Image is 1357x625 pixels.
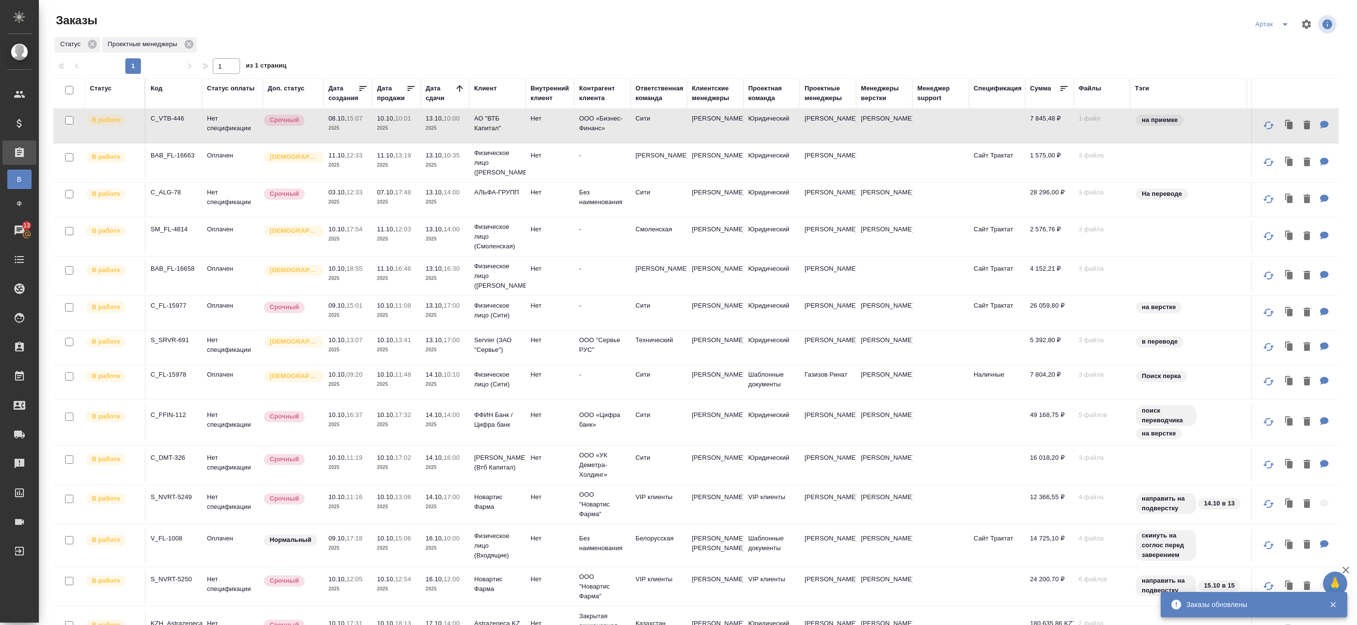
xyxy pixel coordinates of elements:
p: В работе [92,189,120,199]
button: Для КМ: +1 день на зав [1315,337,1334,357]
div: Файлы [1079,84,1101,93]
p: [PERSON_NAME] [861,114,908,123]
p: 10:00 [444,115,460,122]
button: 🙏 [1323,572,1347,596]
p: C_DMT-326 [151,453,197,463]
button: Удалить [1299,116,1315,136]
td: Нет спецификации [202,109,263,143]
td: 26 059,80 ₽ [1025,296,1074,330]
div: Статус [54,37,100,52]
p: 2025 [328,274,367,283]
span: В [12,174,27,184]
p: 2025 [328,197,367,207]
p: 2025 [377,311,416,320]
p: S_SRVR-691 [151,335,197,345]
p: в переводе [1142,337,1178,347]
p: 2025 [377,123,416,133]
p: 2025 [377,197,416,207]
td: Юридический [743,296,800,330]
p: 10:35 [444,152,460,159]
td: [PERSON_NAME] [800,146,856,180]
button: Обновить [1257,301,1280,324]
p: ООО «Бизнес-Финанс» [579,114,626,133]
p: C_VTB-446 [151,114,197,123]
button: Клонировать [1280,372,1299,392]
button: Обновить [1257,114,1280,137]
p: На переводе [1142,189,1182,199]
p: В работе [92,337,120,347]
p: 11.10, [377,265,395,272]
td: [PERSON_NAME] [631,259,687,293]
p: 12:33 [346,152,362,159]
button: Удалить [1299,412,1315,432]
p: 3 файла [1079,370,1125,380]
p: 17:00 [444,336,460,344]
button: Для КМ: от КВ: русс-англ, и зпк коммент: документы будут представлены в зарубежную клинику [1315,266,1334,286]
p: 2025 [426,311,464,320]
p: - [579,301,626,311]
p: 17:54 [346,226,362,233]
div: Выставляется автоматически, если на указанный объем услуг необходимо больше времени в стандартном... [263,188,319,201]
p: 2025 [328,123,367,133]
div: Поиск перка [1135,370,1242,383]
p: 13:41 [395,336,411,344]
div: На переводе [1135,188,1242,201]
div: Выставляет ПМ после принятия заказа от КМа [85,188,140,201]
span: Ф [12,199,27,208]
div: поиск переводчика, на верстке [1135,404,1242,440]
span: Настроить таблицу [1295,13,1318,36]
td: Оплачен [202,365,263,399]
p: 09:20 [346,371,362,378]
p: Нет [531,225,569,234]
div: Тэги [1135,84,1149,93]
span: Посмотреть информацию [1318,15,1339,34]
td: 7 804,20 ₽ [1025,365,1074,399]
p: 03.10, [328,189,346,196]
td: Сайт Трактат [969,220,1025,254]
div: Дата продажи [377,84,406,103]
p: 2025 [328,345,367,355]
p: Без наименования [579,188,626,207]
div: Выставляется автоматически для первых 3 заказов нового контактного лица. Особое внимание [263,335,319,348]
div: Дата создания [328,84,358,103]
p: ООО "Сервье РУС" [579,335,626,355]
p: Физическое лицо ([PERSON_NAME]) [474,261,521,291]
div: Ответственная команда [636,84,684,103]
p: 2025 [426,380,464,389]
p: 11.10, [377,226,395,233]
div: Выставляется автоматически, если на указанный объем услуг необходимо больше времени в стандартном... [263,114,319,127]
td: [PERSON_NAME] [687,220,743,254]
p: [DEMOGRAPHIC_DATA] [270,265,318,275]
p: 14:00 [444,226,460,233]
p: Срочный [270,115,299,125]
td: Оплачен [202,296,263,330]
td: Юридический [743,330,800,365]
p: 13.10, [426,115,444,122]
div: Сумма [1030,84,1051,93]
button: Обновить [1257,370,1280,393]
button: Клонировать [1280,153,1299,173]
p: Нет [531,335,569,345]
p: 17:00 [444,302,460,309]
div: split button [1253,17,1295,32]
p: Servier (ЗАО "Сервье") [474,335,521,355]
p: 13:19 [395,152,411,159]
div: Клиент [474,84,497,93]
p: 2025 [377,380,416,389]
div: Выставляет ПМ после принятия заказа от КМа [85,264,140,277]
span: 🙏 [1327,573,1343,594]
td: Сайт Трактат [969,296,1025,330]
button: Для КМ: от КВ: на рус с НЗ [1315,153,1334,173]
p: В работе [92,302,120,312]
button: Клонировать [1280,116,1299,136]
p: 2025 [377,345,416,355]
button: Удалить [1299,153,1315,173]
p: [PERSON_NAME] [861,188,908,197]
td: [PERSON_NAME] [687,183,743,217]
p: 10.10, [328,336,346,344]
p: Нет [531,264,569,274]
p: 16:46 [395,265,411,272]
td: 2 576,76 ₽ [1025,220,1074,254]
p: 14.10, [426,371,444,378]
p: 13.10, [426,226,444,233]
